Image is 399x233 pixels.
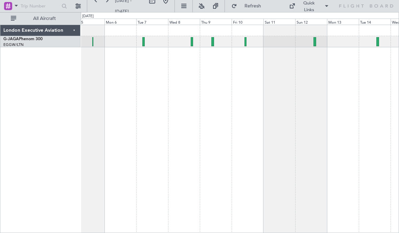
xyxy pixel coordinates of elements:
a: G-JAGAPhenom 300 [3,37,43,41]
div: Tue 7 [136,19,168,25]
div: Mon 13 [327,19,359,25]
div: Mon 6 [104,19,136,25]
div: Wed 8 [168,19,200,25]
div: [DATE] [82,14,94,19]
a: EGGW/LTN [3,42,24,47]
div: Fri 10 [232,19,263,25]
div: Sat 11 [263,19,295,25]
button: Quick Links [286,1,332,11]
div: Sun 5 [73,19,104,25]
button: Refresh [228,1,269,11]
div: Sun 12 [295,19,327,25]
div: Tue 14 [359,19,391,25]
button: All Aircraft [7,13,73,24]
span: All Aircraft [18,16,71,21]
span: G-JAGA [3,37,19,41]
div: Thu 9 [200,19,232,25]
input: Trip Number [21,1,60,11]
span: Refresh [238,4,267,8]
